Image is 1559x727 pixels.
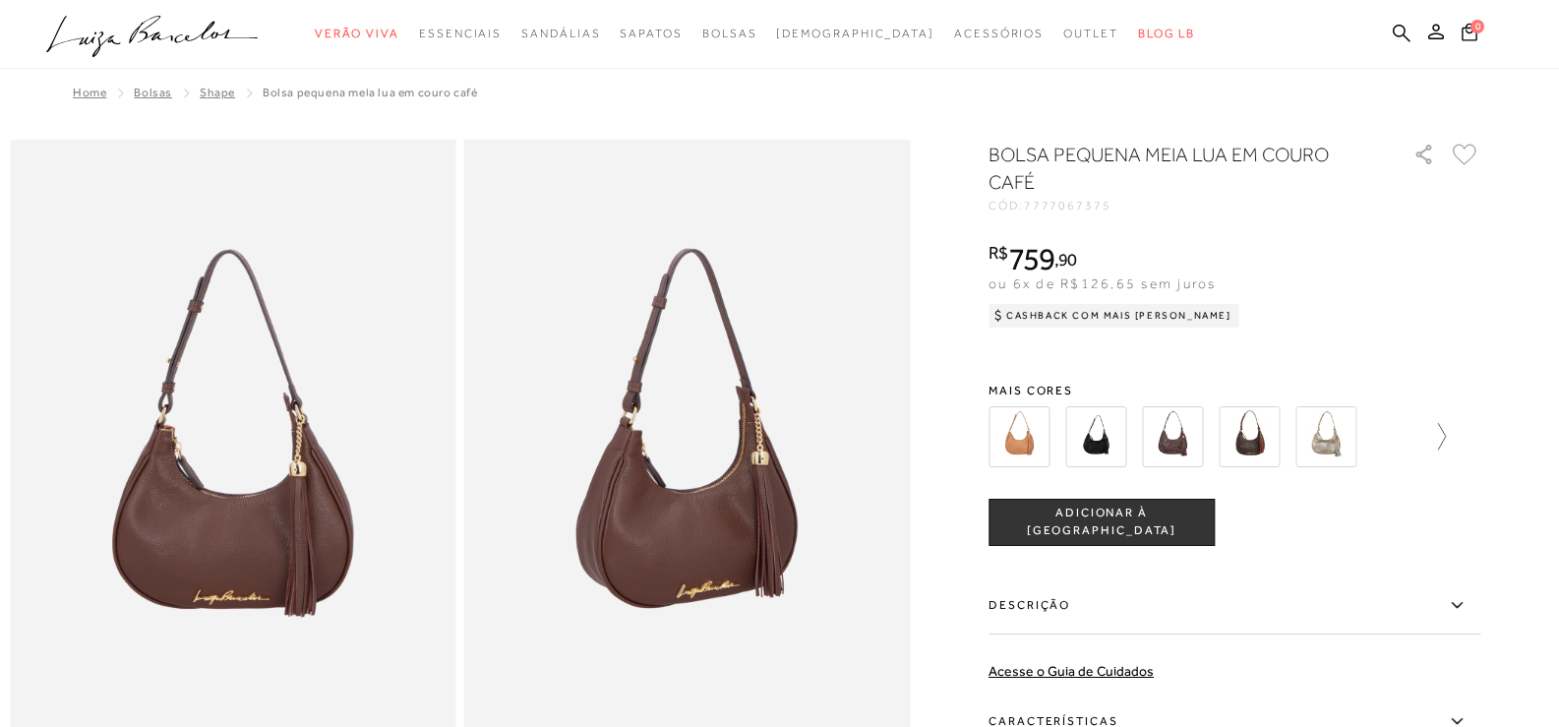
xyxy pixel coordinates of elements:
span: Bolsas [702,27,757,40]
span: 90 [1058,249,1077,270]
i: , [1054,251,1077,269]
div: Cashback com Mais [PERSON_NAME] [989,304,1239,328]
span: Mais cores [989,385,1480,396]
a: Acesse o Guia de Cuidados [989,663,1154,679]
span: ADICIONAR À [GEOGRAPHIC_DATA] [989,505,1214,539]
div: CÓD: [989,200,1382,212]
a: categoryNavScreenReaderText [702,16,757,52]
span: BOLSA PEQUENA MEIA LUA EM COURO CAFÉ [263,86,478,99]
span: ou 6x de R$126,65 sem juros [989,275,1216,291]
a: categoryNavScreenReaderText [1063,16,1118,52]
a: categoryNavScreenReaderText [620,16,682,52]
span: BLOG LB [1138,27,1195,40]
a: categoryNavScreenReaderText [419,16,502,52]
span: 0 [1470,20,1484,33]
a: Home [73,86,106,99]
a: BLOG LB [1138,16,1195,52]
a: Bolsas [134,86,172,99]
span: [DEMOGRAPHIC_DATA] [776,27,934,40]
i: R$ [989,244,1008,262]
a: categoryNavScreenReaderText [954,16,1044,52]
a: categoryNavScreenReaderText [521,16,600,52]
h1: BOLSA PEQUENA MEIA LUA EM COURO CAFÉ [989,141,1357,196]
span: Verão Viva [315,27,399,40]
label: Descrição [989,577,1480,635]
img: BOLSA BAGUETE MEIA LUA EM COURO CARAMELO PEQUENA [989,406,1049,467]
img: BOLSA BAGUETE MEIA LUA EM COURO PRETO PEQUENA [1065,406,1126,467]
span: 7777067375 [1024,199,1111,212]
span: Acessórios [954,27,1044,40]
span: Essenciais [419,27,502,40]
img: BOLSA PEQUENA MEIA LUA DOURADA [1295,406,1356,467]
span: Sandálias [521,27,600,40]
a: noSubCategoriesText [776,16,934,52]
button: 0 [1456,22,1483,48]
button: ADICIONAR À [GEOGRAPHIC_DATA] [989,499,1215,546]
a: categoryNavScreenReaderText [315,16,399,52]
a: Shape [200,86,235,99]
img: BOLSA PEQUENA MEIA LUA CARAMELO [1219,406,1280,467]
span: Outlet [1063,27,1118,40]
span: Sapatos [620,27,682,40]
img: BOLSA BAGUETE MEIA LUA EM COURO VERNIZ CAFÉ PEQUENA [1142,406,1203,467]
span: 759 [1008,241,1054,276]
